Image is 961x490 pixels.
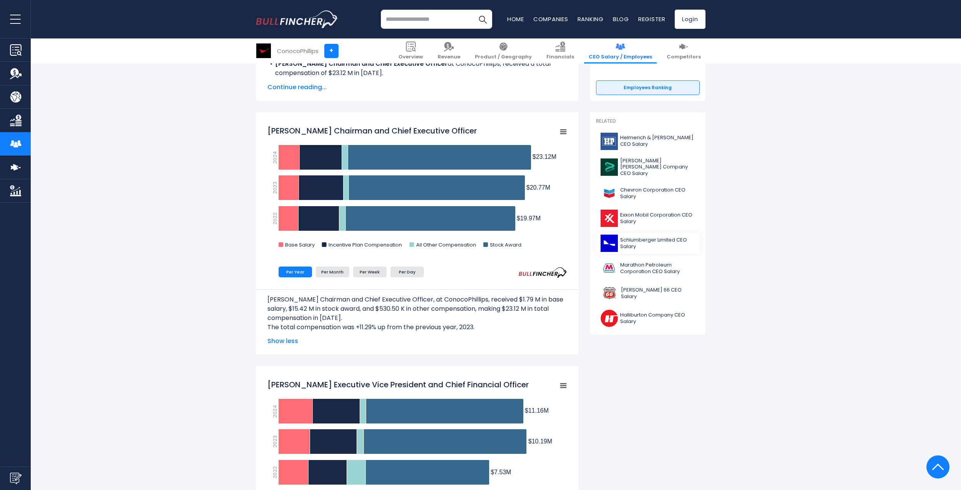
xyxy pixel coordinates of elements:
[675,10,705,29] a: Login
[620,187,695,200] span: Chevron Corporation CEO Salary
[271,212,279,225] text: 2022
[279,267,312,277] li: Per Year
[596,258,700,279] a: Marathon Petroleum Corporation CEO Salary
[601,310,618,327] img: HAL logo
[596,308,700,329] a: Halliburton Company CEO Salary
[271,151,279,163] text: 2024
[517,215,541,222] tspan: $19.97M
[596,183,700,204] a: Chevron Corporation CEO Salary
[271,405,279,417] text: 2024
[277,47,319,55] div: ConocoPhillips
[596,80,700,95] a: Employees Ranking
[267,323,567,332] p: The total compensation was +11.29% up from the previous year, 2023.
[271,435,279,448] text: 2023
[596,283,700,304] a: [PERSON_NAME] 66 CEO Salary
[546,54,574,60] span: Financials
[578,15,604,23] a: Ranking
[528,438,552,445] tspan: $10.19M
[601,133,618,150] img: HP logo
[329,241,402,248] text: Incentive Plan Compensation
[324,44,339,58] a: +
[601,158,618,176] img: BKR logo
[271,466,279,478] text: 2022
[267,337,567,346] span: Show less
[601,235,618,252] img: SLB logo
[601,285,619,302] img: PSX logo
[438,54,460,60] span: Revenue
[596,208,700,229] a: Exxon Mobil Corporation CEO Salary
[267,59,567,78] li: at ConocoPhillips, received a total compensation of $23.12 M in [DATE].
[601,260,618,277] img: MPC logo
[491,469,511,475] tspan: $7.53M
[596,233,700,254] a: Schlumberger Limited CEO Salary
[271,182,279,194] text: 2023
[267,122,567,256] svg: R.M. Lance Chairman and Chief Executive Officer
[398,54,423,60] span: Overview
[390,267,424,277] li: Per Day
[525,407,549,414] tspan: $11.16M
[533,15,568,23] a: Companies
[275,59,448,68] b: [PERSON_NAME] Chairman and Chief Executive Officer
[542,38,579,63] a: Financials
[620,262,695,275] span: Marathon Petroleum Corporation CEO Salary
[596,118,700,125] p: Related
[621,287,695,300] span: [PERSON_NAME] 66 CEO Salary
[620,212,695,225] span: Exxon Mobil Corporation CEO Salary
[316,267,349,277] li: Per Month
[256,43,271,58] img: COP logo
[433,38,465,63] a: Revenue
[267,83,567,92] span: Continue reading...
[353,267,387,277] li: Per Week
[613,15,629,23] a: Blog
[596,156,700,179] a: [PERSON_NAME] [PERSON_NAME] Company CEO Salary
[267,295,567,323] p: [PERSON_NAME] Chairman and Chief Executive Officer, at ConocoPhillips, received $1.79 M in base s...
[620,158,695,177] span: [PERSON_NAME] [PERSON_NAME] Company CEO Salary
[667,54,701,60] span: Competitors
[620,135,695,148] span: Helmerich & [PERSON_NAME] CEO Salary
[526,184,550,191] tspan: $20.77M
[638,15,666,23] a: Register
[601,210,618,227] img: XOM logo
[285,241,315,248] text: Base Salary
[473,10,492,29] button: Search
[620,312,695,325] span: Halliburton Company CEO Salary
[584,38,657,63] a: CEO Salary / Employees
[394,38,428,63] a: Overview
[589,54,652,60] span: CEO Salary / Employees
[601,185,618,202] img: CVX logo
[470,38,536,63] a: Product / Geography
[596,131,700,152] a: Helmerich & [PERSON_NAME] CEO Salary
[475,54,532,60] span: Product / Geography
[620,237,695,250] span: Schlumberger Limited CEO Salary
[416,241,476,248] text: All Other Compensation
[533,153,556,160] tspan: $23.12M
[507,15,524,23] a: Home
[267,379,529,390] tspan: [PERSON_NAME] Executive Vice President and Chief Financial Officer
[256,10,339,28] a: Go to homepage
[267,125,477,136] tspan: [PERSON_NAME] Chairman and Chief Executive Officer
[256,10,339,28] img: bullfincher logo
[662,38,705,63] a: Competitors
[490,241,521,248] text: Stock Award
